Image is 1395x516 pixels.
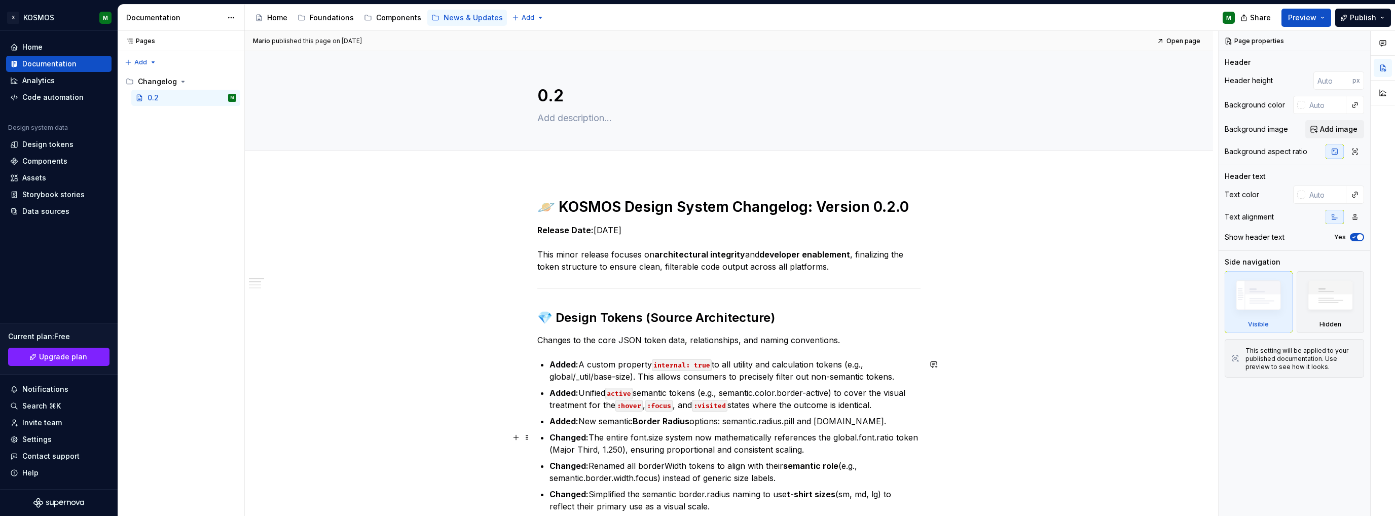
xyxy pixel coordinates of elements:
div: This setting will be applied to your published documentation. Use preview to see how it looks. [1245,347,1357,371]
div: Design system data [8,124,68,132]
div: Components [22,156,67,166]
a: Supernova Logo [33,498,84,508]
button: Search ⌘K [6,398,112,414]
button: Share [1235,9,1277,27]
div: Documentation [22,59,77,69]
div: Storybook stories [22,190,85,200]
strong: Release Date: [537,225,594,235]
a: Home [6,39,112,55]
button: Add [509,11,547,25]
p: The entire font.size system now mathematically references the global.font.ratio token (Major Thir... [549,431,921,456]
div: M [1226,14,1231,22]
div: Background aspect ratio [1225,146,1307,157]
a: Code automation [6,89,112,105]
code: active [605,388,633,399]
div: Help [22,468,39,478]
code: :visited [692,400,727,412]
span: Share [1250,13,1271,23]
p: px [1352,77,1360,85]
a: Assets [6,170,112,186]
div: 0.2 [148,93,159,103]
button: Add [122,55,160,69]
code: internal: true [652,359,712,371]
input: Auto [1313,71,1352,90]
code: :hover [615,400,643,412]
div: Changelog [138,77,177,87]
input: Auto [1305,96,1346,114]
div: M [231,93,234,103]
div: Pages [122,37,155,45]
div: Analytics [22,76,55,86]
div: X [7,12,19,24]
div: Home [267,13,287,23]
div: Notifications [22,384,68,394]
div: Code automation [22,92,84,102]
div: Visible [1248,320,1269,328]
strong: t-shirt sizes [787,489,835,499]
a: Documentation [6,56,112,72]
div: Components [376,13,421,23]
button: Publish [1335,9,1391,27]
div: Background image [1225,124,1288,134]
strong: semantic role [783,461,838,471]
div: Text color [1225,190,1259,200]
div: Assets [22,173,46,183]
a: Components [360,10,425,26]
a: News & Updates [427,10,507,26]
label: Yes [1334,233,1346,241]
a: Invite team [6,415,112,431]
p: Changes to the core JSON token data, relationships, and naming conventions. [537,334,921,346]
strong: Added: [549,416,578,426]
span: Publish [1350,13,1376,23]
a: Settings [6,431,112,448]
div: Contact support [22,451,80,461]
div: Page tree [122,73,240,106]
div: News & Updates [444,13,503,23]
span: Preview [1288,13,1316,23]
div: Current plan : Free [8,331,109,342]
p: [DATE] This minor release focuses on and , finalizing the token structure to ensure clean, filter... [537,224,921,273]
div: Hidden [1319,320,1341,328]
div: Settings [22,434,52,445]
strong: Changed: [549,461,589,471]
div: KOSMOS [23,13,54,23]
button: Notifications [6,381,112,397]
div: Data sources [22,206,69,216]
a: 0.2M [131,90,240,106]
div: Changelog [122,73,240,90]
div: M [103,14,108,22]
div: Text alignment [1225,212,1274,222]
a: Data sources [6,203,112,219]
h2: 💎 Design Tokens (Source Architecture) [537,310,921,326]
a: Components [6,153,112,169]
p: New semantic options: semantic.radius.pill and [DOMAIN_NAME]. [549,415,921,427]
div: Header text [1225,171,1266,181]
div: Home [22,42,43,52]
a: Analytics [6,72,112,89]
span: Upgrade plan [39,352,87,362]
strong: developer enablement [759,249,850,260]
button: XKOSMOSM [2,7,116,28]
strong: Border Radius [633,416,689,426]
div: Side navigation [1225,257,1280,267]
span: Add image [1320,124,1357,134]
div: Documentation [126,13,222,23]
div: Header [1225,57,1251,67]
div: Background color [1225,100,1285,110]
div: Design tokens [22,139,74,150]
strong: Added: [549,359,578,370]
span: Add [522,14,534,22]
div: Invite team [22,418,62,428]
button: Contact support [6,448,112,464]
a: Open page [1154,34,1205,48]
div: Foundations [310,13,354,23]
button: Preview [1281,9,1331,27]
p: Simplified the semantic border.radius naming to use (sm, md, lg) to reflect their primary use as ... [549,488,921,512]
span: Add [134,58,147,66]
span: Open page [1166,37,1200,45]
div: Page tree [251,8,507,28]
input: Auto [1305,186,1346,204]
div: published this page on [DATE] [272,37,362,45]
a: Storybook stories [6,187,112,203]
div: Visible [1225,271,1293,333]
